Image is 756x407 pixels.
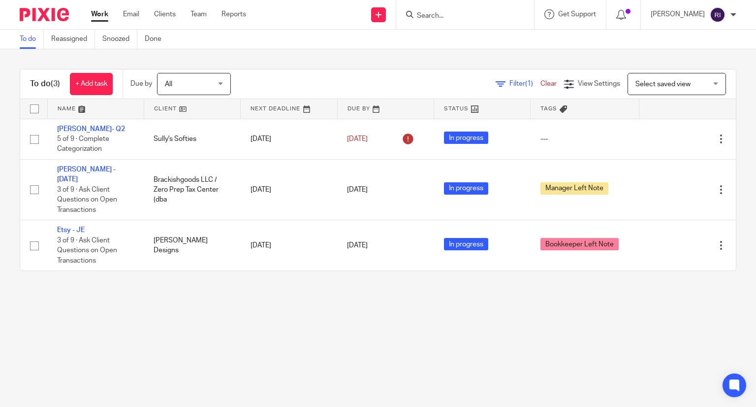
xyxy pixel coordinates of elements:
a: Done [145,30,169,49]
td: [PERSON_NAME] Designs [144,220,240,271]
span: Manager Left Note [540,182,608,195]
input: Search [416,12,504,21]
span: [DATE] [347,186,368,193]
span: (3) [51,80,60,88]
span: In progress [444,182,488,195]
span: In progress [444,132,488,144]
a: Snoozed [102,30,137,49]
span: 3 of 9 · Ask Client Questions on Open Transactions [57,186,117,213]
a: [PERSON_NAME] - [DATE] [57,166,116,183]
a: To do [20,30,44,49]
a: Team [190,9,207,19]
span: Tags [540,106,557,111]
span: (1) [525,80,533,87]
a: Reports [221,9,246,19]
a: + Add task [70,73,113,95]
a: Clear [540,80,557,87]
span: Select saved view [635,81,691,88]
span: Get Support [558,11,596,18]
span: Bookkeeper Left Note [540,238,619,250]
td: [DATE] [241,220,337,271]
p: Due by [130,79,152,89]
span: All [165,81,172,88]
span: 3 of 9 · Ask Client Questions on Open Transactions [57,237,117,264]
p: [PERSON_NAME] [651,9,705,19]
span: 5 of 9 · Complete Categorization [57,136,109,153]
td: Sully's Softies [144,119,240,159]
td: Brackishgoods LLC / Zero Prep Tax Center (dba [144,159,240,220]
span: [DATE] [347,242,368,249]
a: Etsy - JE [57,227,85,234]
span: [DATE] [347,136,368,142]
a: Work [91,9,108,19]
span: Filter [509,80,540,87]
span: View Settings [578,80,620,87]
img: Pixie [20,8,69,21]
img: svg%3E [710,7,725,23]
a: Reassigned [51,30,95,49]
h1: To do [30,79,60,89]
a: Email [123,9,139,19]
a: [PERSON_NAME]- Q2 [57,126,125,133]
td: [DATE] [241,119,337,159]
a: Clients [154,9,176,19]
td: [DATE] [241,159,337,220]
span: In progress [444,238,488,250]
div: --- [540,134,630,144]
